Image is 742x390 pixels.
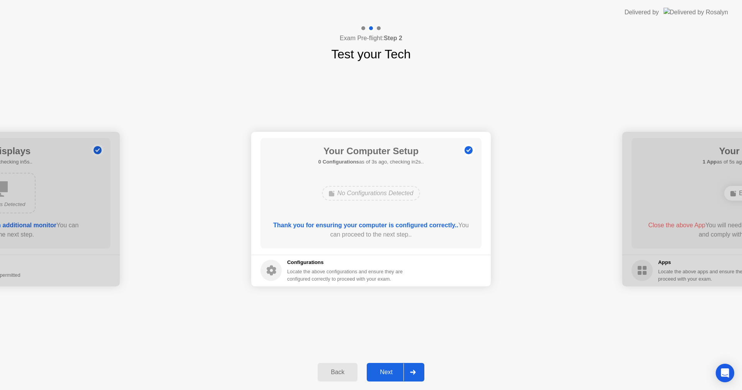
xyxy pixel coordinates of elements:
div: Back [320,369,355,376]
h1: Test your Tech [331,45,411,63]
h5: as of 3s ago, checking in2s.. [318,158,424,166]
img: Delivered by Rosalyn [664,8,728,17]
h1: Your Computer Setup [318,144,424,158]
div: You can proceed to the next step.. [272,221,471,239]
b: 0 Configurations [318,159,359,165]
b: Thank you for ensuring your computer is configured correctly.. [273,222,458,228]
div: Delivered by [625,8,659,17]
h5: Configurations [287,259,404,266]
button: Back [318,363,357,381]
button: Next [367,363,424,381]
div: Locate the above configurations and ensure they are configured correctly to proceed with your exam. [287,268,404,283]
div: Open Intercom Messenger [716,364,734,382]
b: Step 2 [384,35,402,41]
div: No Configurations Detected [322,186,420,201]
div: Next [369,369,403,376]
h4: Exam Pre-flight: [340,34,402,43]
